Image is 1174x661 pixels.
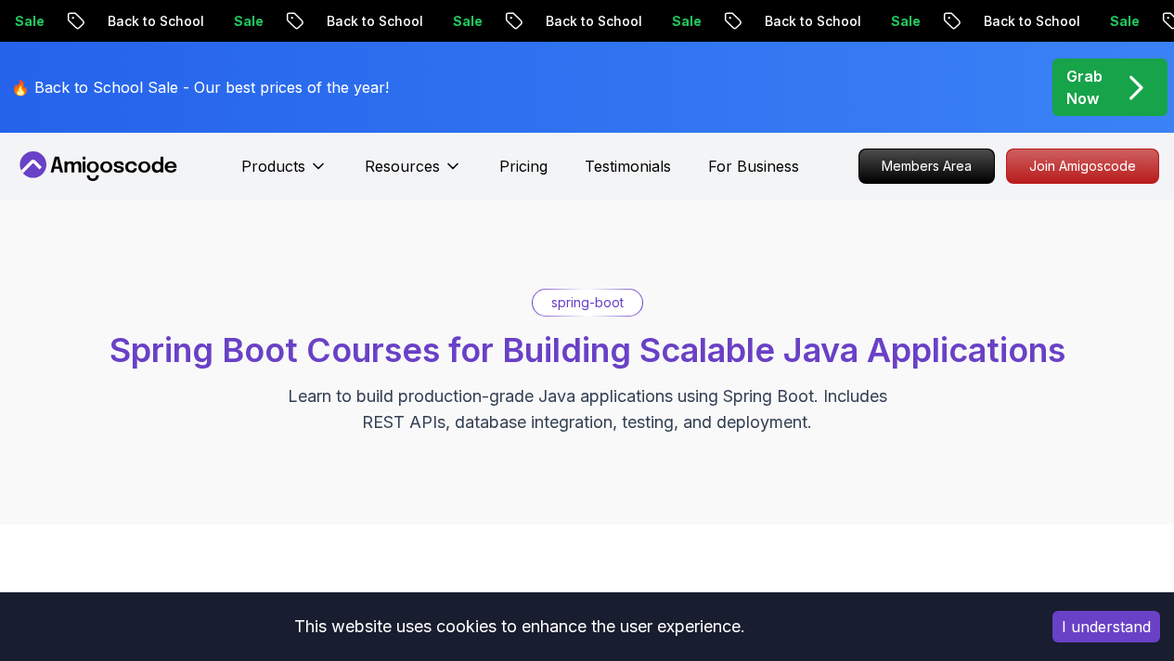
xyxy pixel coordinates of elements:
[747,12,873,31] p: Back to School
[1006,149,1159,184] a: Join Amigoscode
[859,149,994,183] p: Members Area
[435,12,495,31] p: Sale
[11,76,389,98] p: 🔥 Back to School Sale - Our best prices of the year!
[966,12,1092,31] p: Back to School
[365,155,440,177] p: Resources
[528,12,654,31] p: Back to School
[551,293,624,312] p: spring-boot
[499,155,548,177] a: Pricing
[276,383,899,435] p: Learn to build production-grade Java applications using Spring Boot. Includes REST APIs, database...
[1007,149,1158,183] p: Join Amigoscode
[241,155,328,192] button: Products
[1092,12,1152,31] p: Sale
[1052,611,1160,642] button: Accept cookies
[309,12,435,31] p: Back to School
[90,12,216,31] p: Back to School
[585,155,671,177] a: Testimonials
[708,155,799,177] a: For Business
[858,149,995,184] a: Members Area
[241,155,305,177] p: Products
[110,330,1065,370] span: Spring Boot Courses for Building Scalable Java Applications
[1066,65,1103,110] p: Grab Now
[365,155,462,192] button: Resources
[873,12,933,31] p: Sale
[216,12,276,31] p: Sale
[14,606,1025,647] div: This website uses cookies to enhance the user experience.
[654,12,714,31] p: Sale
